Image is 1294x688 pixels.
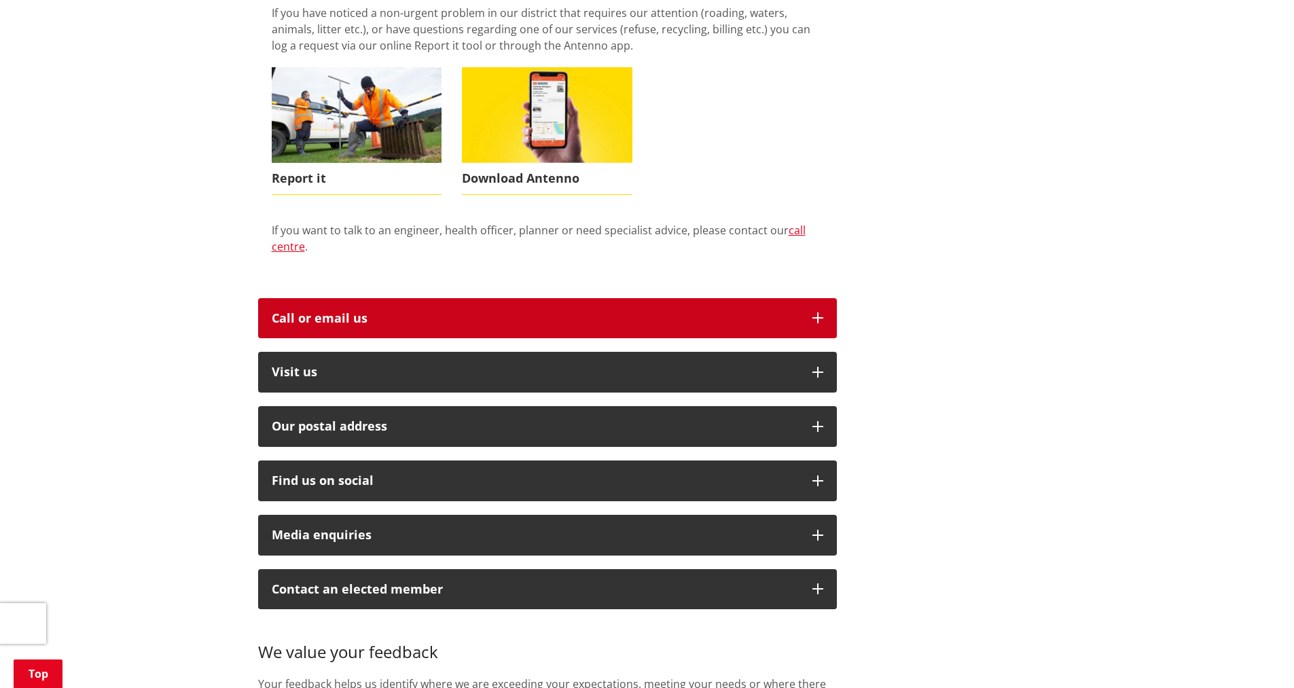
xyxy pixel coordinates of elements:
span: If you have noticed a non-urgent problem in our district that requires our attention (roading, wa... [272,5,810,53]
p: Contact an elected member [272,583,799,596]
p: Visit us [272,365,799,379]
button: Call or email us [258,298,837,339]
button: Contact an elected member [258,569,837,610]
div: Media enquiries [272,528,799,542]
button: Media enquiries [258,515,837,556]
a: Download Antenno [462,67,632,194]
h3: We value your feedback [258,623,837,662]
div: If you want to talk to an engineer, health officer, planner or need specialist advice, please con... [272,222,823,271]
button: Find us on social [258,460,837,501]
a: call centre [272,223,806,254]
button: Visit us [258,352,837,393]
div: Call or email us [272,312,799,325]
div: Find us on social [272,474,799,488]
button: Our postal address [258,406,837,447]
span: Report it [272,163,442,194]
span: Download Antenno [462,163,632,194]
h2: Our postal address [272,420,799,433]
a: Top [14,659,62,688]
img: Report it [272,67,442,163]
iframe: Messenger Launcher [1232,631,1280,680]
a: Report it [272,67,442,194]
img: Antenno [462,67,632,163]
